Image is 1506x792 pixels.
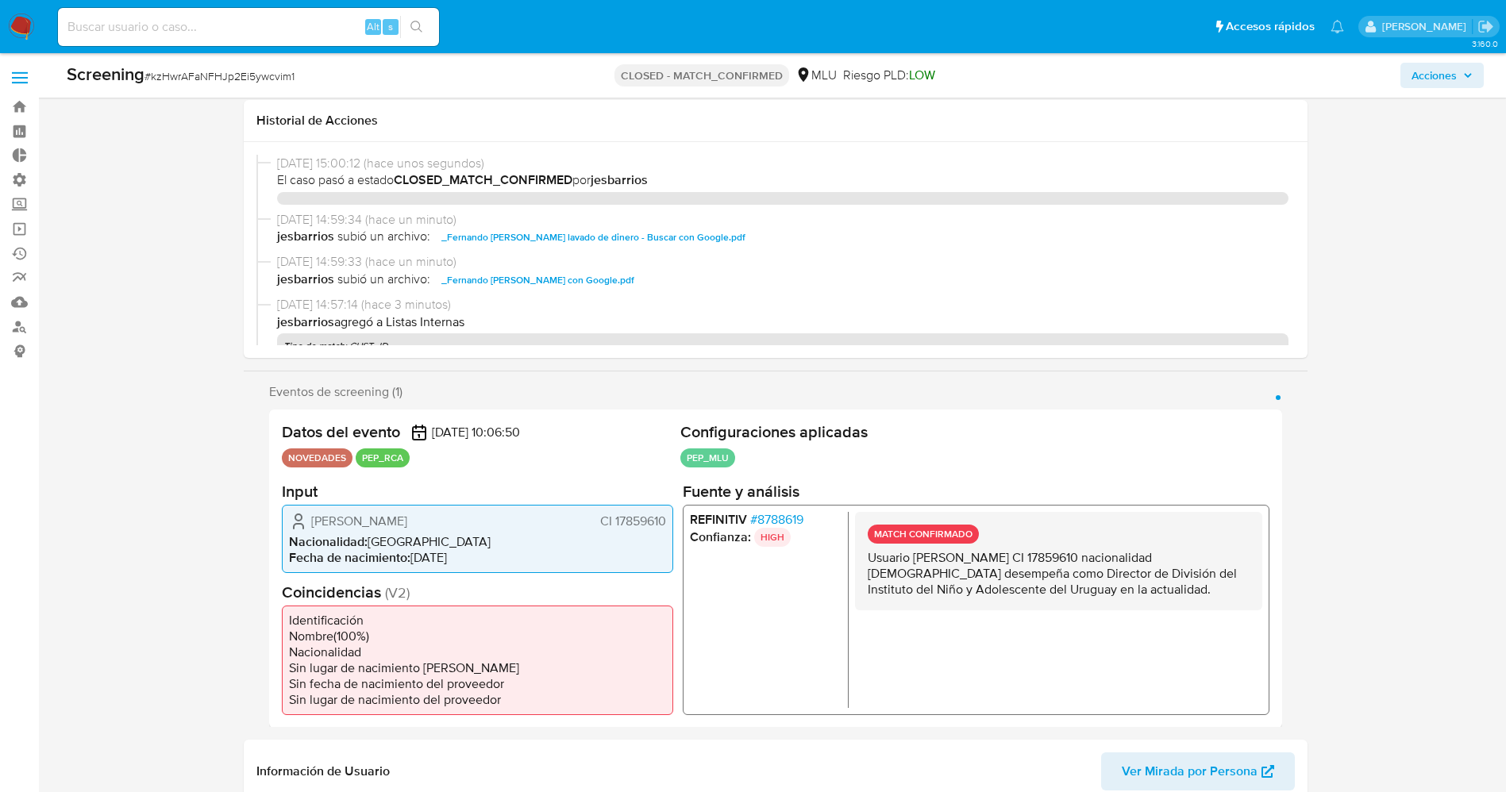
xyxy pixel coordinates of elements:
div: MLU [795,67,837,84]
button: Acciones [1400,63,1484,88]
p: jesica.barrios@mercadolibre.com [1382,19,1472,34]
button: Ver Mirada por Persona [1101,752,1295,790]
span: Riesgo PLD: [843,67,935,84]
span: LOW [909,66,935,84]
span: Alt [367,19,379,34]
button: search-icon [400,16,433,38]
span: s [388,19,393,34]
span: Accesos rápidos [1226,18,1315,35]
span: # kzHwrAFaNFHJp2Ei5ywcvim1 [144,68,295,84]
span: Acciones [1412,63,1457,88]
span: Ver Mirada por Persona [1122,752,1258,790]
a: Salir [1477,18,1494,35]
p: CLOSED - MATCH_CONFIRMED [614,64,789,87]
input: Buscar usuario o caso... [58,17,439,37]
b: Screening [67,61,144,87]
a: Notificaciones [1331,20,1344,33]
h1: Información de Usuario [256,763,390,779]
